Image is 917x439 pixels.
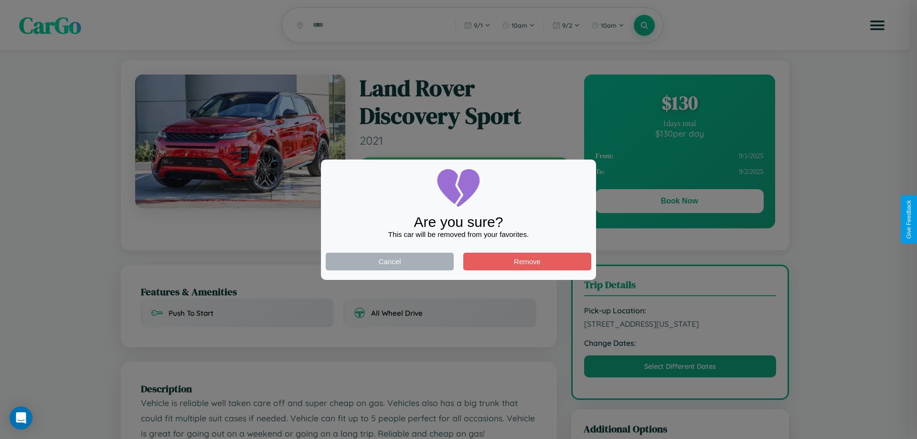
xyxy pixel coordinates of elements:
div: Open Intercom Messenger [10,407,32,429]
div: This car will be removed from your favorites. [326,230,591,238]
div: Are you sure? [326,214,591,230]
button: Remove [463,253,591,270]
div: Give Feedback [906,200,912,239]
button: Cancel [326,253,454,270]
img: broken-heart [435,164,482,212]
